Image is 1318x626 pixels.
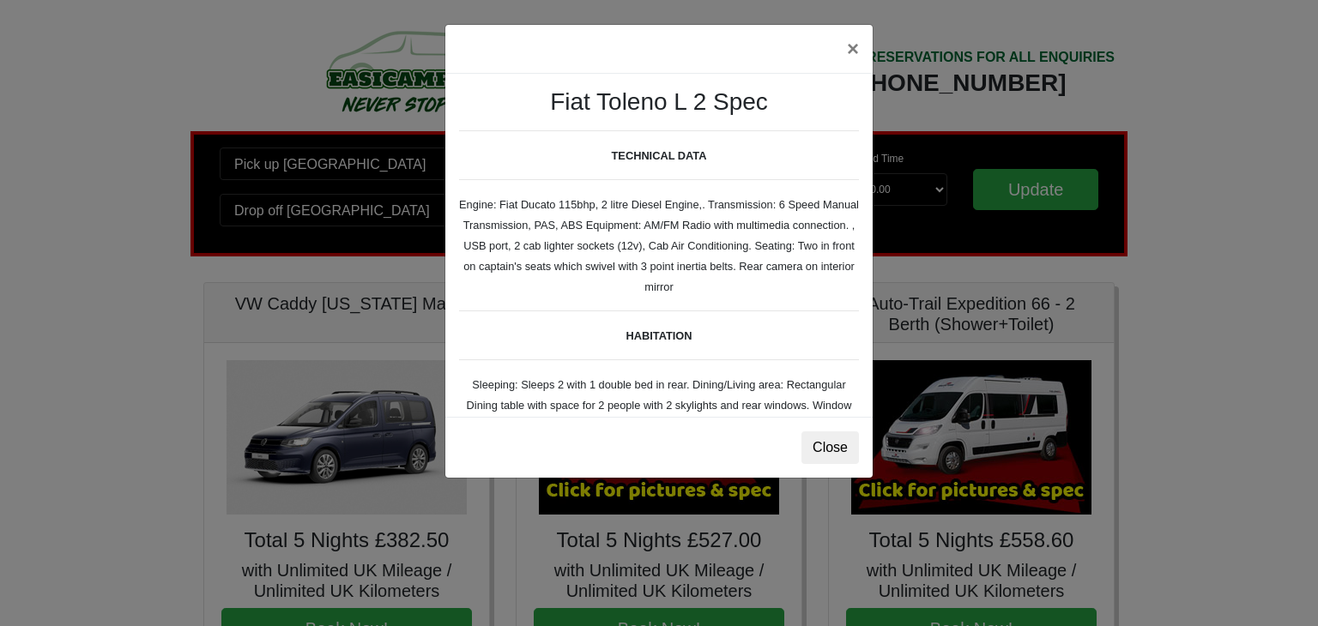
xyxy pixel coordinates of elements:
[459,87,859,117] h3: Fiat Toleno L 2 Spec
[612,149,707,162] b: TECHNICAL DATA
[626,329,692,342] b: HABITATION
[801,431,859,464] button: Close
[833,25,873,73] button: ×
